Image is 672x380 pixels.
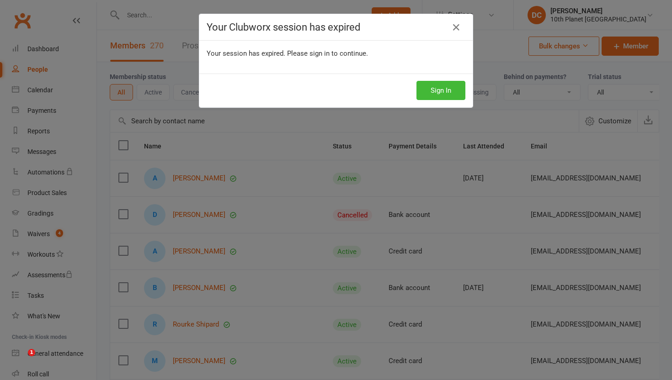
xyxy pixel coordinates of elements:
h4: Your Clubworx session has expired [207,21,465,33]
span: Your session has expired. Please sign in to continue. [207,49,368,58]
button: Sign In [416,81,465,100]
span: 1 [28,349,35,356]
a: Close [449,20,464,35]
iframe: Intercom live chat [9,349,31,371]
